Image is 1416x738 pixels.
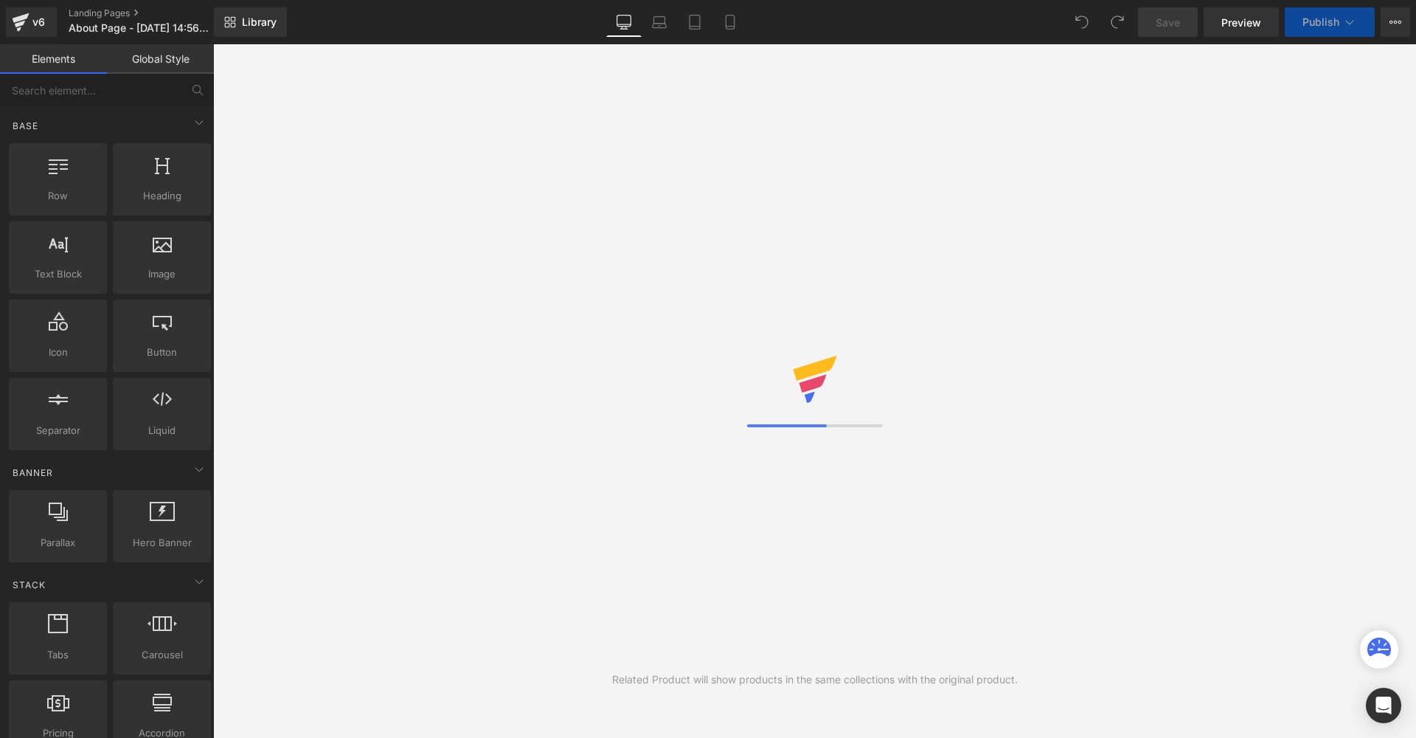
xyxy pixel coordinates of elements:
span: Library [242,15,277,29]
span: Hero Banner [117,535,206,551]
button: Publish [1285,7,1375,37]
a: Tablet [677,7,712,37]
span: Button [117,345,206,360]
a: Desktop [606,7,642,37]
button: Undo [1067,7,1097,37]
span: Parallax [13,535,103,551]
a: Landing Pages [69,7,237,19]
a: Global Style [107,44,214,74]
span: Separator [13,423,103,438]
a: New Library [214,7,287,37]
span: Banner [11,466,55,480]
button: More [1381,7,1410,37]
span: Preview [1221,15,1261,30]
a: Mobile [712,7,748,37]
a: v6 [6,7,57,37]
span: Stack [11,578,47,592]
div: Related Product will show products in the same collections with the original product. [612,672,1018,688]
div: Open Intercom Messenger [1366,688,1401,723]
span: Image [117,266,206,282]
span: About Page - [DATE] 14:56:20 [69,22,209,34]
span: Publish [1302,16,1339,28]
span: Tabs [13,647,103,663]
button: Redo [1103,7,1132,37]
div: v6 [29,13,48,32]
span: Heading [117,188,206,204]
span: Liquid [117,423,206,438]
span: Row [13,188,103,204]
span: Carousel [117,647,206,663]
a: Laptop [642,7,677,37]
span: Icon [13,345,103,360]
span: Base [11,119,40,133]
a: Preview [1204,7,1279,37]
span: Save [1156,15,1180,30]
span: Text Block [13,266,103,282]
